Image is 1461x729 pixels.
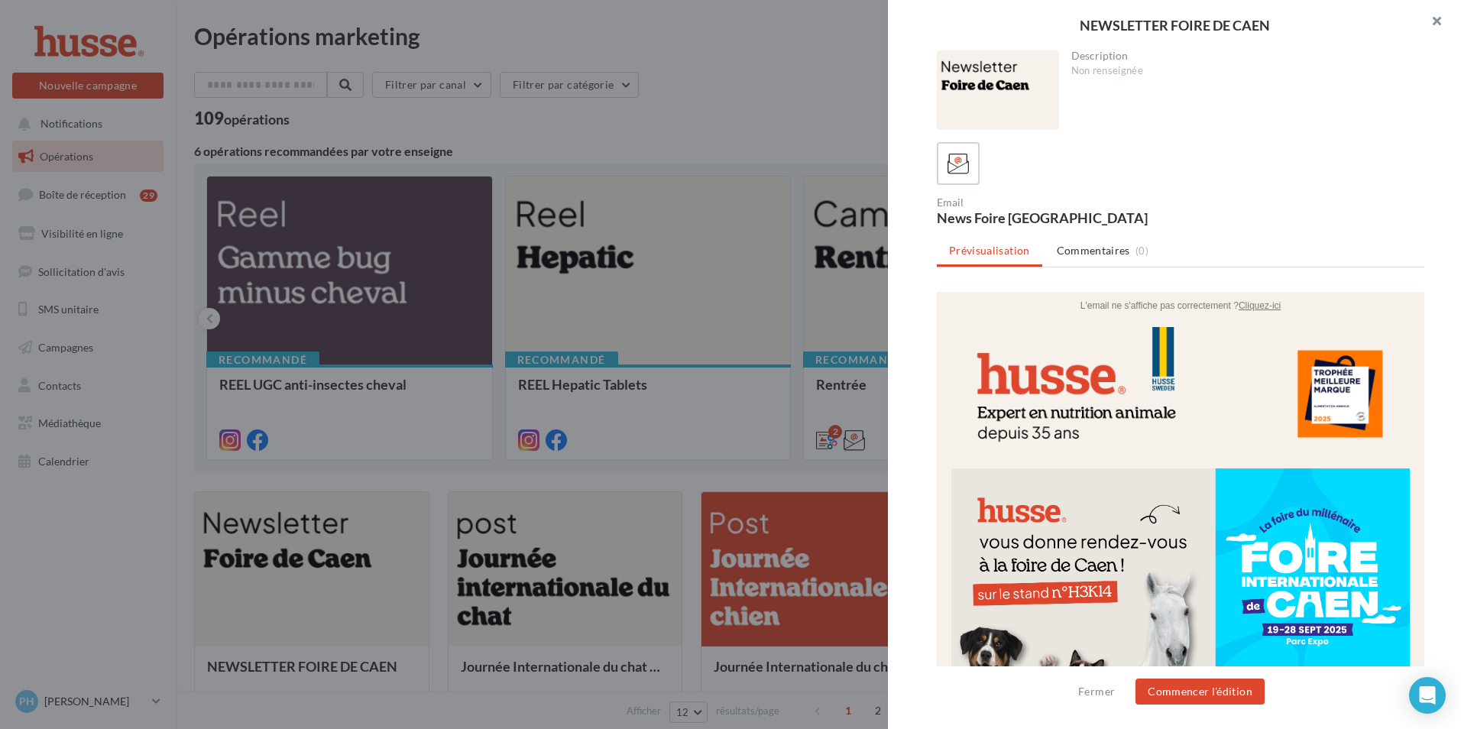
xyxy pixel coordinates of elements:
div: Open Intercom Messenger [1409,677,1446,714]
a: Cliquez-ici [302,8,344,19]
button: Fermer [1072,682,1121,701]
span: (0) [1135,245,1148,257]
img: NEWSLETTER_WEB_.png [15,177,473,394]
span: Commentaires [1057,243,1130,258]
div: News Foire [GEOGRAPHIC_DATA] [937,211,1174,225]
div: Email [937,197,1174,208]
div: Description [1071,50,1413,61]
div: Non renseignée [1071,64,1413,78]
span: L'email ne s'affiche pas correctement ? [144,8,302,19]
div: NEWSLETTER FOIRE DE CAEN [912,18,1437,32]
img: banniere-newsletter-husse-mobile_1.png [22,35,465,169]
button: Commencer l'édition [1135,679,1265,705]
